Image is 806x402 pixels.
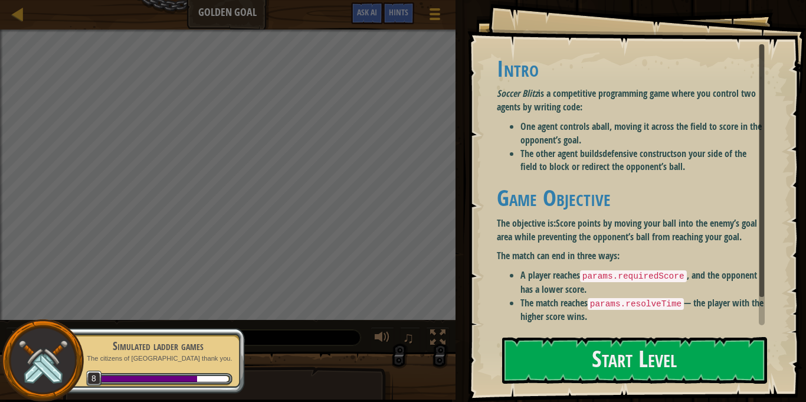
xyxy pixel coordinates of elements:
button: Start Level [502,337,767,384]
button: Toggle fullscreen [426,327,450,351]
li: The match reaches — the player with the higher score wins. [520,296,765,323]
span: ♫ [402,329,414,347]
div: 374.0369114783072 XP in total [99,376,197,382]
p: The objective is: [497,217,765,244]
img: swords.png [16,334,70,388]
em: Soccer Blitz [497,87,538,100]
code: params.resolveTime [588,298,684,310]
h1: Game Objective [497,185,765,210]
div: 21.963088521692782 XP until level 9 [197,376,228,382]
button: Adjust volume [371,327,394,351]
p: is a competitive programming game where you control two agents by writing code: [497,87,765,114]
p: The citizens of [GEOGRAPHIC_DATA] thank you. [84,354,232,363]
div: Simulated ladder games [84,338,232,354]
strong: Score points by moving your ball into the enemy’s goal area while preventing the opponent’s ball ... [497,217,757,243]
button: Show game menu [420,2,450,30]
code: params.requiredScore [580,270,687,282]
span: 8 [86,371,102,387]
strong: ball [596,120,610,133]
button: ♫ [400,327,420,351]
strong: defensive constructs [602,147,677,160]
span: Ask AI [357,6,377,18]
li: One agent controls a , moving it across the field to score in the opponent’s goal. [520,120,765,147]
li: The match reaches — the player with the higher score wins. [520,323,765,351]
span: Hints [389,6,408,18]
p: The match can end in three ways: [497,249,765,263]
li: A player reaches , and the opponent has a lower score. [520,269,765,296]
button: Ask AI [351,2,383,24]
h1: Intro [497,56,765,81]
li: The other agent builds on your side of the field to block or redirect the opponent’s ball. [520,147,765,174]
